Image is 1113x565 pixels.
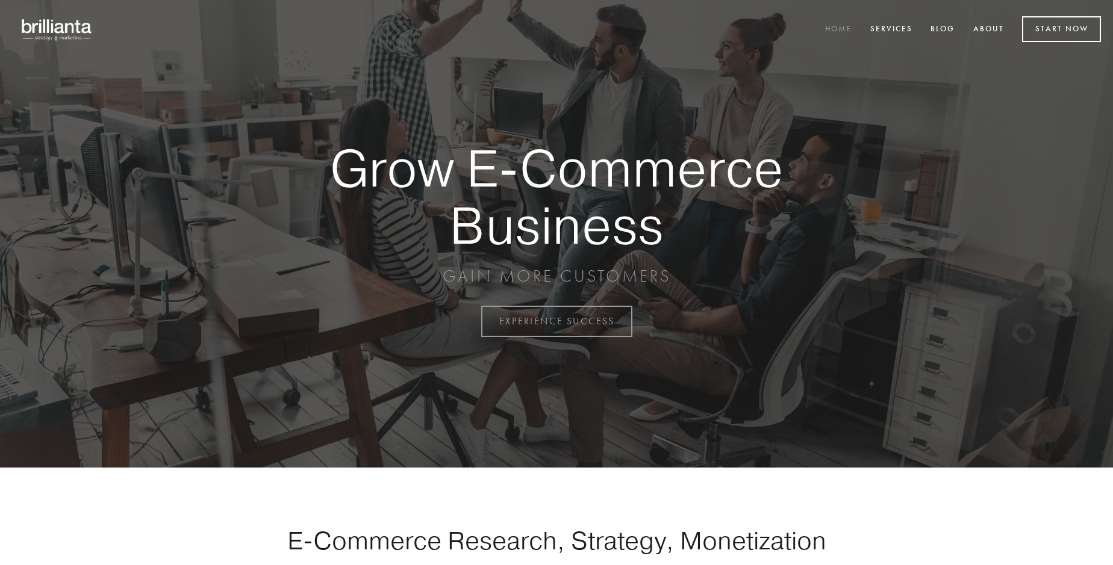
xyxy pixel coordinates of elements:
h1: E-Commerce Research, Strategy, Monetization [249,525,864,555]
a: Services [862,20,920,40]
a: Home [817,20,859,40]
strong: Grow E-Commerce Business [288,140,825,253]
a: Start Now [1022,16,1101,42]
a: EXPERIENCE SUCCESS [481,306,632,337]
a: Blog [923,20,962,40]
a: About [965,20,1012,40]
img: brillianta - research, strategy, marketing [12,12,102,47]
p: GAIN MORE CUSTOMERS [288,265,825,287]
